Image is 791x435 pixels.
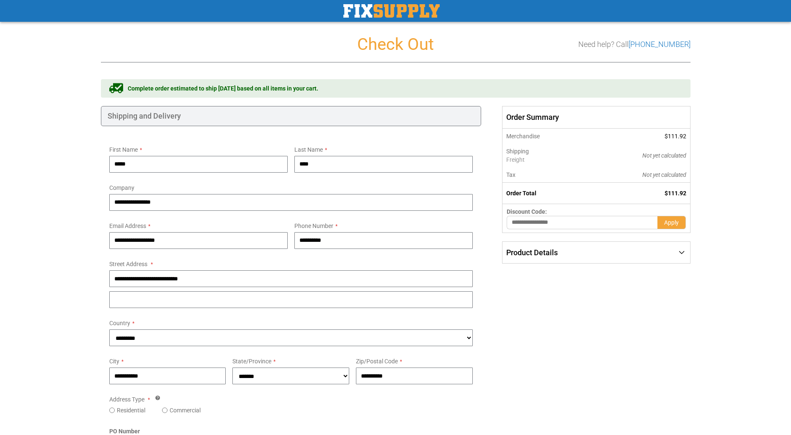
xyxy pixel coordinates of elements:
label: Residential [117,406,145,414]
span: Not yet calculated [642,171,686,178]
span: Country [109,320,130,326]
span: City [109,358,119,365]
span: Last Name [294,146,323,153]
span: Order Summary [502,106,690,129]
span: Apply [664,219,679,226]
span: Company [109,184,134,191]
button: Apply [657,216,686,229]
h1: Check Out [101,35,691,54]
span: Street Address [109,261,147,267]
th: Merchandise [502,129,586,144]
span: $111.92 [665,133,686,140]
span: Phone Number [294,223,333,229]
span: Freight [506,155,582,164]
span: Complete order estimated to ship [DATE] based on all items in your cart. [128,84,318,93]
span: Discount Code: [507,208,547,215]
span: Shipping [506,148,529,155]
span: Email Address [109,223,146,229]
span: First Name [109,146,138,153]
span: Zip/Postal Code [356,358,398,365]
span: $111.92 [665,190,686,197]
span: State/Province [232,358,271,365]
label: Commercial [170,406,201,414]
span: Not yet calculated [642,152,686,159]
h3: Need help? Call [578,40,691,49]
span: Address Type [109,396,144,403]
a: [PHONE_NUMBER] [629,40,691,49]
th: Tax [502,167,586,183]
div: Shipping and Delivery [101,106,482,126]
a: store logo [343,4,440,18]
span: Product Details [506,248,558,257]
strong: Order Total [506,190,536,197]
img: Fix Industrial Supply [343,4,440,18]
